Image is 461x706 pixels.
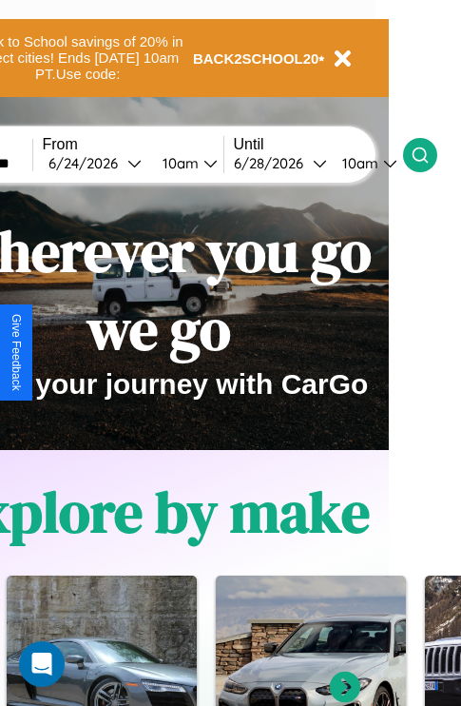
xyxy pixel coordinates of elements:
div: Give Feedback [10,314,23,391]
button: 10am [147,153,223,173]
button: 10am [327,153,403,173]
label: From [43,136,223,153]
div: 6 / 28 / 2026 [234,154,313,172]
div: 6 / 24 / 2026 [48,154,127,172]
button: 6/24/2026 [43,153,147,173]
b: BACK2SCHOOL20 [193,50,319,67]
label: Until [234,136,403,153]
div: 10am [153,154,203,172]
div: Open Intercom Messenger [19,641,65,687]
div: 10am [333,154,383,172]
